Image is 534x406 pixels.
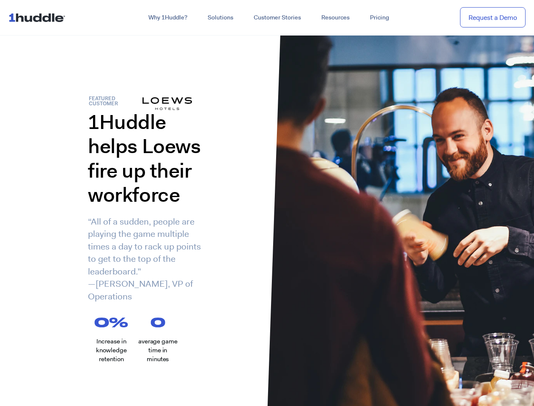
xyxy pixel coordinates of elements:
a: Solutions [197,10,244,25]
a: Resources [311,10,360,25]
p: “All of a sudden, people are playing the game multiple times a day to rack up points to get to th... [88,216,211,303]
span: 0 [151,315,165,329]
span: 0 [94,315,109,329]
h1: 1Huddle helps Loews fire up their workforce [88,110,211,207]
a: Request a Demo [460,7,526,28]
a: Why 1Huddle? [138,10,197,25]
p: Increase in knowledge retention [89,337,133,364]
img: ... [8,9,69,25]
h2: average game time in minutes [138,337,178,364]
a: Customer Stories [244,10,311,25]
h6: Featured customer [89,96,142,107]
a: Pricing [360,10,399,25]
span: % [109,315,134,329]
